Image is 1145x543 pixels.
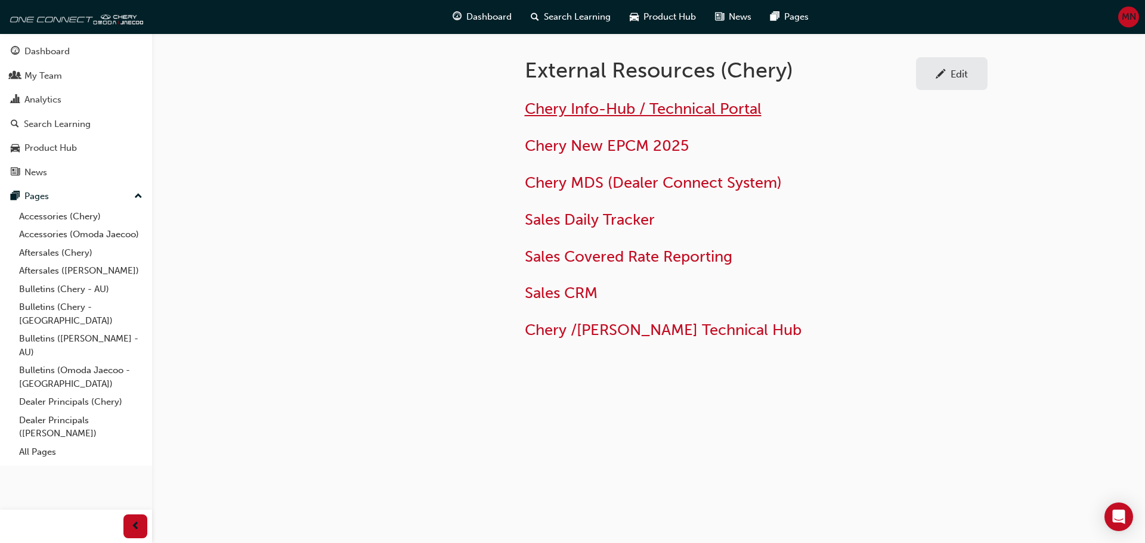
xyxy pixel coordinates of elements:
[11,119,19,130] span: search-icon
[14,393,147,411] a: Dealer Principals (Chery)
[14,225,147,244] a: Accessories (Omoda Jaecoo)
[6,5,143,29] img: oneconnect
[11,143,20,154] span: car-icon
[11,167,20,178] span: news-icon
[630,10,639,24] span: car-icon
[14,411,147,443] a: Dealer Principals ([PERSON_NAME])
[466,10,512,24] span: Dashboard
[5,185,147,207] button: Pages
[11,191,20,202] span: pages-icon
[784,10,809,24] span: Pages
[5,137,147,159] a: Product Hub
[525,136,689,155] a: Chery New EPCM 2025
[24,166,47,179] div: News
[24,190,49,203] div: Pages
[525,57,916,83] h1: External Resources (Chery)
[521,5,620,29] a: search-iconSearch Learning
[443,5,521,29] a: guage-iconDashboard
[1122,10,1136,24] span: MN
[525,100,762,118] a: Chery Info-Hub / Technical Portal
[643,10,696,24] span: Product Hub
[770,10,779,24] span: pages-icon
[936,69,946,81] span: pencil-icon
[24,45,70,58] div: Dashboard
[5,89,147,111] a: Analytics
[131,519,140,534] span: prev-icon
[14,298,147,330] a: Bulletins (Chery - [GEOGRAPHIC_DATA])
[531,10,539,24] span: search-icon
[14,207,147,226] a: Accessories (Chery)
[24,69,62,83] div: My Team
[5,65,147,87] a: My Team
[5,113,147,135] a: Search Learning
[14,244,147,262] a: Aftersales (Chery)
[24,117,91,131] div: Search Learning
[11,46,20,57] span: guage-icon
[1118,7,1139,27] button: MN
[5,162,147,184] a: News
[11,71,20,82] span: people-icon
[916,57,988,90] a: Edit
[134,189,143,204] span: up-icon
[453,10,462,24] span: guage-icon
[14,443,147,461] a: All Pages
[544,10,611,24] span: Search Learning
[24,141,77,155] div: Product Hub
[14,262,147,280] a: Aftersales ([PERSON_NAME])
[525,247,732,266] a: Sales Covered Rate Reporting
[525,321,801,339] a: Chery /[PERSON_NAME] Technical Hub
[11,95,20,106] span: chart-icon
[525,173,782,192] a: Chery MDS (Dealer Connect System)
[14,330,147,361] a: Bulletins ([PERSON_NAME] - AU)
[14,280,147,299] a: Bulletins (Chery - AU)
[729,10,751,24] span: News
[761,5,818,29] a: pages-iconPages
[715,10,724,24] span: news-icon
[5,38,147,185] button: DashboardMy TeamAnalyticsSearch LearningProduct HubNews
[951,68,968,80] div: Edit
[24,93,61,107] div: Analytics
[525,210,655,229] a: Sales Daily Tracker
[525,284,598,302] a: Sales CRM
[620,5,705,29] a: car-iconProduct Hub
[14,361,147,393] a: Bulletins (Omoda Jaecoo - [GEOGRAPHIC_DATA])
[705,5,761,29] a: news-iconNews
[5,41,147,63] a: Dashboard
[1104,502,1133,531] div: Open Intercom Messenger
